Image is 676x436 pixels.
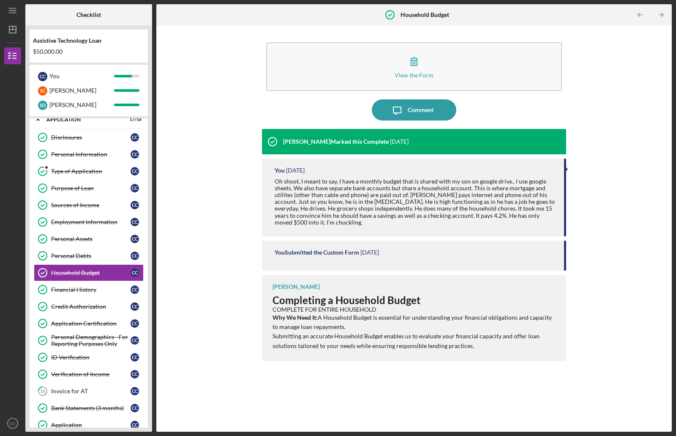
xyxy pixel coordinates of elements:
[49,83,114,98] div: [PERSON_NAME]
[46,117,120,122] div: Application
[51,320,131,327] div: Application Certification
[51,202,131,208] div: Sources of Income
[38,72,47,81] div: C C
[126,117,142,122] div: 17 / 18
[34,366,144,383] a: Verification of IncomeCC
[34,197,144,214] a: Sources of IncomeCC
[360,249,379,256] time: 2025-09-22 19:05
[51,185,131,192] div: Purpose of Loan
[131,201,139,209] div: C C
[34,298,144,315] a: Credit AuthorizationCC
[34,332,144,349] a: Personal Demographics - For Reporting Purposes OnlyCC
[34,315,144,332] a: Application CertificationCC
[4,415,21,432] button: CC
[131,167,139,175] div: C C
[283,138,389,145] div: [PERSON_NAME] Marked this Complete
[273,314,318,321] strong: Why We Need It:
[273,283,320,290] div: [PERSON_NAME]
[34,146,144,163] a: Personal InformationCC
[131,404,139,412] div: C C
[273,306,558,313] div: COMPLETE FOR ENTIRE HOUSEHOLD
[51,303,131,310] div: Credit Authorization
[34,129,144,146] a: DisclosuresCC
[131,370,139,378] div: C C
[131,285,139,294] div: C C
[51,236,131,242] div: Personal Assets
[131,353,139,362] div: C C
[33,48,144,55] div: $50,000.00
[131,319,139,328] div: C C
[390,138,409,145] time: 2025-09-22 20:59
[131,150,139,159] div: C C
[49,98,114,112] div: [PERSON_NAME]
[131,387,139,395] div: C C
[49,69,114,83] div: You
[51,151,131,158] div: Personal Information
[51,405,131,411] div: Bank Statements (3 months)
[51,168,131,175] div: Type of Application
[34,247,144,264] a: Personal DebtsCC
[34,400,144,417] a: Bank Statements (3 months)CC
[34,264,144,281] a: Household BudgetCC
[131,302,139,311] div: C C
[131,218,139,226] div: C C
[286,167,305,174] time: 2025-09-22 19:11
[34,214,144,230] a: Employment InformationCC
[34,417,144,433] a: ApplicationCC
[51,388,131,395] div: Invoice for AT
[76,11,101,18] b: Checklist
[266,42,562,91] button: View the Form
[51,219,131,225] div: Employment Information
[34,230,144,247] a: Personal AssetsCC
[38,101,47,110] div: S D
[51,354,131,361] div: ID Verification
[51,252,131,259] div: Personal Debts
[273,294,558,306] h3: Completing a Household Budget
[395,72,433,78] div: View the Form
[10,421,16,426] text: CC
[40,389,46,394] tspan: 16
[34,383,144,400] a: 16Invoice for ATCC
[401,11,449,18] b: Household Budget
[131,252,139,260] div: C C
[275,249,359,256] div: You Submitted the Custom Form
[33,37,144,44] div: Assistive Technology Loan
[51,371,131,378] div: Verification of Income
[372,99,456,121] button: Comment
[34,281,144,298] a: Financial HistoryCC
[131,235,139,243] div: C C
[275,167,285,174] div: You
[131,269,139,277] div: C C
[38,86,47,96] div: S C
[273,313,558,332] p: A Household Budget is essential for understanding your financial obligations and capacity to mana...
[34,180,144,197] a: Purpose of LoanCC
[51,422,131,428] div: Application
[275,178,556,226] div: Oh shoot, I meant to say, I have a monthly budget that is shared with my son on google drive.. I ...
[51,334,131,347] div: Personal Demographics - For Reporting Purposes Only
[131,133,139,142] div: C C
[131,421,139,429] div: C C
[34,163,144,180] a: Type of ApplicationCC
[408,99,433,121] div: Comment
[51,286,131,293] div: Financial History
[51,134,131,141] div: Disclosures
[34,349,144,366] a: ID VerificationCC
[273,332,558,351] p: Submitting an accurate Household Budget enables us to evaluate your financial capacity and offer ...
[51,269,131,276] div: Household Budget
[131,184,139,192] div: C C
[131,336,139,345] div: C C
